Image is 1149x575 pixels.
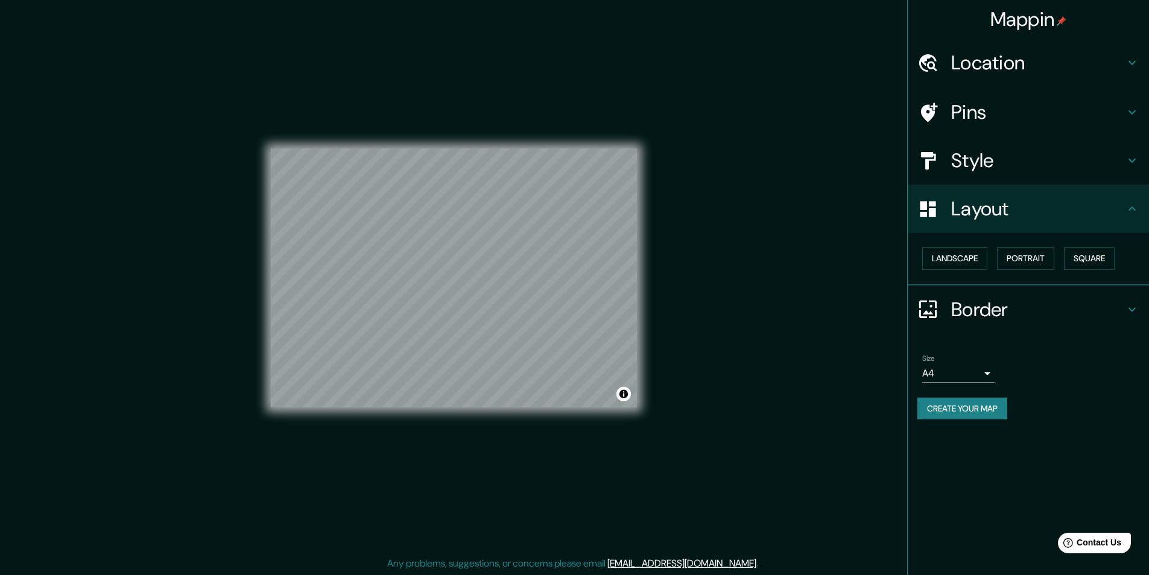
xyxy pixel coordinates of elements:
[1064,247,1115,270] button: Square
[1057,16,1066,26] img: pin-icon.png
[990,7,1067,31] h4: Mappin
[922,364,995,383] div: A4
[908,185,1149,233] div: Layout
[908,285,1149,334] div: Border
[908,88,1149,136] div: Pins
[758,556,760,571] div: .
[616,387,631,401] button: Toggle attribution
[997,247,1054,270] button: Portrait
[951,197,1125,221] h4: Layout
[951,148,1125,173] h4: Style
[1042,528,1136,562] iframe: Help widget launcher
[922,353,935,363] label: Size
[908,39,1149,87] div: Location
[951,51,1125,75] h4: Location
[908,136,1149,185] div: Style
[951,297,1125,322] h4: Border
[922,247,987,270] button: Landscape
[607,557,756,570] a: [EMAIL_ADDRESS][DOMAIN_NAME]
[760,556,762,571] div: .
[271,148,637,407] canvas: Map
[917,398,1007,420] button: Create your map
[387,556,758,571] p: Any problems, suggestions, or concerns please email .
[951,100,1125,124] h4: Pins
